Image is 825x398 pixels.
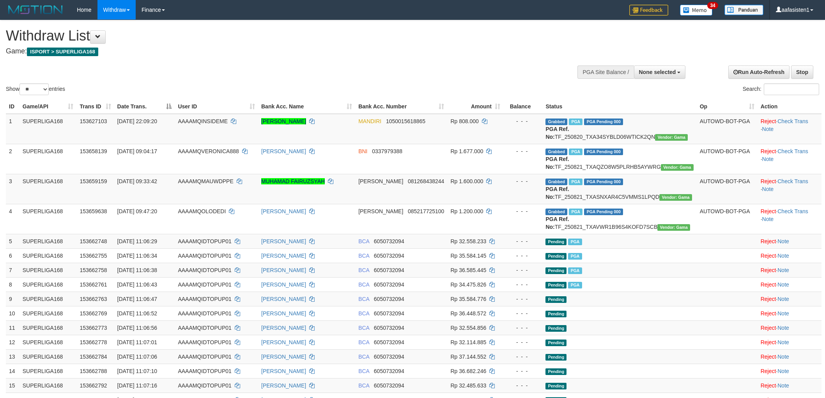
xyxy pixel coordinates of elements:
[19,364,77,378] td: SUPERLIGA168
[761,178,776,184] a: Reject
[758,174,821,204] td: · ·
[374,354,404,360] span: Copy 6050732094 to clipboard
[6,204,19,234] td: 4
[542,114,696,144] td: TF_250820_TXA34SYBLD06WTICK2QN
[261,208,306,214] a: [PERSON_NAME]
[655,134,688,141] span: Vendor URL: https://trx31.1velocity.biz
[762,156,774,162] a: Note
[568,239,582,245] span: Marked by aafmaster
[545,186,569,200] b: PGA Ref. No:
[178,368,231,374] span: AAAAMQIDTOPUP01
[261,382,306,389] a: [PERSON_NAME]
[777,310,789,317] a: Note
[707,2,718,9] span: 34
[545,126,569,140] b: PGA Ref. No:
[19,234,77,248] td: SUPERLIGA168
[19,174,77,204] td: SUPERLIGA168
[568,267,582,274] span: Marked by aafmaster
[728,65,790,79] a: Run Auto-Refresh
[506,207,540,215] div: - - -
[374,267,404,273] span: Copy 6050732094 to clipboard
[777,238,789,244] a: Note
[450,118,478,124] span: Rp 808.000
[450,368,486,374] span: Rp 36.682.246
[117,208,157,214] span: [DATE] 09:47:20
[80,339,107,345] span: 153662778
[569,119,582,125] span: Marked by aafsoycanthlai
[761,238,776,244] a: Reject
[758,349,821,364] td: ·
[80,148,107,154] span: 153658139
[634,65,686,79] button: None selected
[358,267,369,273] span: BCA
[542,204,696,234] td: TF_250821_TXAVWR1B96S4KOFD7SCB
[758,248,821,263] td: ·
[545,209,567,215] span: Grabbed
[175,99,258,114] th: User ID: activate to sort column ascending
[758,292,821,306] td: ·
[450,178,483,184] span: Rp 1.600.000
[374,382,404,389] span: Copy 6050732094 to clipboard
[6,114,19,144] td: 1
[450,238,486,244] span: Rp 32.558.233
[450,325,486,331] span: Rp 32.554.856
[697,114,758,144] td: AUTOWD-BOT-PGA
[743,83,819,95] label: Search:
[777,296,789,302] a: Note
[545,119,567,125] span: Grabbed
[19,114,77,144] td: SUPERLIGA168
[6,174,19,204] td: 3
[584,149,623,155] span: PGA Pending
[117,296,157,302] span: [DATE] 11:06:47
[358,148,367,154] span: BNI
[661,164,694,171] span: Vendor URL: https://trx31.1velocity.biz
[584,119,623,125] span: PGA Pending
[261,118,306,124] a: [PERSON_NAME]
[80,267,107,273] span: 153662758
[761,267,776,273] a: Reject
[80,253,107,259] span: 153662755
[178,118,228,124] span: AAAAMQINSIDEME
[724,5,763,15] img: panduan.png
[506,237,540,245] div: - - -
[6,99,19,114] th: ID
[758,320,821,335] td: ·
[545,156,569,170] b: PGA Ref. No:
[761,118,776,124] a: Reject
[758,114,821,144] td: · ·
[506,252,540,260] div: - - -
[178,296,231,302] span: AAAAMQIDTOPUP01
[117,118,157,124] span: [DATE] 22:09:20
[450,296,486,302] span: Rp 35.584.776
[697,99,758,114] th: Op: activate to sort column ascending
[261,368,306,374] a: [PERSON_NAME]
[178,148,239,154] span: AAAAMQVERONICA888
[19,335,77,349] td: SUPERLIGA168
[450,253,486,259] span: Rp 35.584.145
[19,277,77,292] td: SUPERLIGA168
[80,208,107,214] span: 153659638
[6,28,542,44] h1: Withdraw List
[117,368,157,374] span: [DATE] 11:07:10
[777,267,789,273] a: Note
[374,238,404,244] span: Copy 6050732094 to clipboard
[506,367,540,375] div: - - -
[697,204,758,234] td: AUTOWD-BOT-PGA
[545,325,567,332] span: Pending
[19,83,49,95] select: Showentries
[178,238,231,244] span: AAAAMQIDTOPUP01
[261,253,306,259] a: [PERSON_NAME]
[76,99,114,114] th: Trans ID: activate to sort column ascending
[358,325,369,331] span: BCA
[261,325,306,331] a: [PERSON_NAME]
[80,310,107,317] span: 153662769
[503,99,543,114] th: Balance
[569,209,582,215] span: Marked by aafnonsreyleab
[261,281,306,288] a: [PERSON_NAME]
[80,368,107,374] span: 153662788
[6,335,19,349] td: 12
[777,325,789,331] a: Note
[6,144,19,174] td: 2
[545,282,567,288] span: Pending
[777,148,808,154] a: Check Trans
